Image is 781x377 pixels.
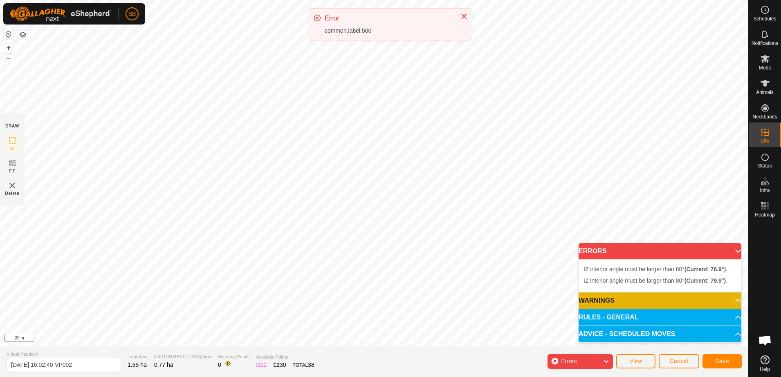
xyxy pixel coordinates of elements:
[715,358,729,364] span: Save
[325,13,452,23] div: Error
[128,10,136,18] span: SB
[342,335,373,343] a: Privacy Policy
[760,139,769,144] span: VPs
[579,309,741,326] p-accordion-header: RULES - GENERAL
[308,361,314,368] span: 38
[280,361,286,368] span: 30
[4,54,13,63] button: –
[756,90,774,95] span: Animals
[753,328,777,352] div: Open chat
[579,297,615,304] span: WARNINGS
[684,266,726,272] b: (Current: 76.9°)
[752,41,778,46] span: Notifications
[7,181,17,190] img: VP
[218,361,221,368] span: 0
[218,353,249,360] span: Watering Points
[128,353,148,360] span: Total Area
[5,123,19,129] div: DRAW
[7,351,121,358] span: Virtual Paddock
[760,367,770,372] span: Help
[4,43,13,53] button: +
[382,335,406,343] a: Contact Us
[758,163,772,168] span: Status
[659,354,699,368] button: Cancel
[752,114,777,119] span: Neckbands
[579,326,741,342] p-accordion-header: ADVICE - SCHEDULED MOVES
[293,361,314,369] div: TOTAL
[256,361,267,369] div: IZ
[128,361,147,368] span: 1.65 ha
[4,29,13,39] button: Reset Map
[579,314,639,321] span: RULES - GENERAL
[154,353,211,360] span: [GEOGRAPHIC_DATA] Area
[561,358,577,364] span: Errors
[579,331,675,337] span: ADVICE - SCHEDULED MOVES
[9,168,16,174] span: EZ
[760,188,770,193] span: Infra
[274,361,286,369] div: EZ
[256,354,314,361] span: Available Points
[669,358,689,364] span: Cancel
[584,266,727,272] span: IZ interior angle must be larger than 80° .
[5,190,20,196] span: Delete
[702,354,742,368] button: Save
[579,248,606,254] span: ERRORS
[579,292,741,309] p-accordion-header: WARNINGS
[260,361,267,368] span: 22
[629,358,642,364] span: View
[616,354,655,368] button: View
[325,27,452,35] div: common.label.500
[18,30,28,40] button: Map Layers
[749,352,781,375] a: Help
[10,145,15,152] span: IZ
[753,16,776,21] span: Schedules
[684,277,726,284] b: (Current: 79.9°)
[584,277,727,284] span: IZ interior angle must be larger than 80° .
[759,65,771,70] span: Mobs
[579,243,741,259] p-accordion-header: ERRORS
[579,259,741,292] p-accordion-content: ERRORS
[458,11,470,22] button: Close
[10,7,112,21] img: Gallagher Logo
[755,212,775,217] span: Heatmap
[154,361,173,368] span: 0.77 ha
